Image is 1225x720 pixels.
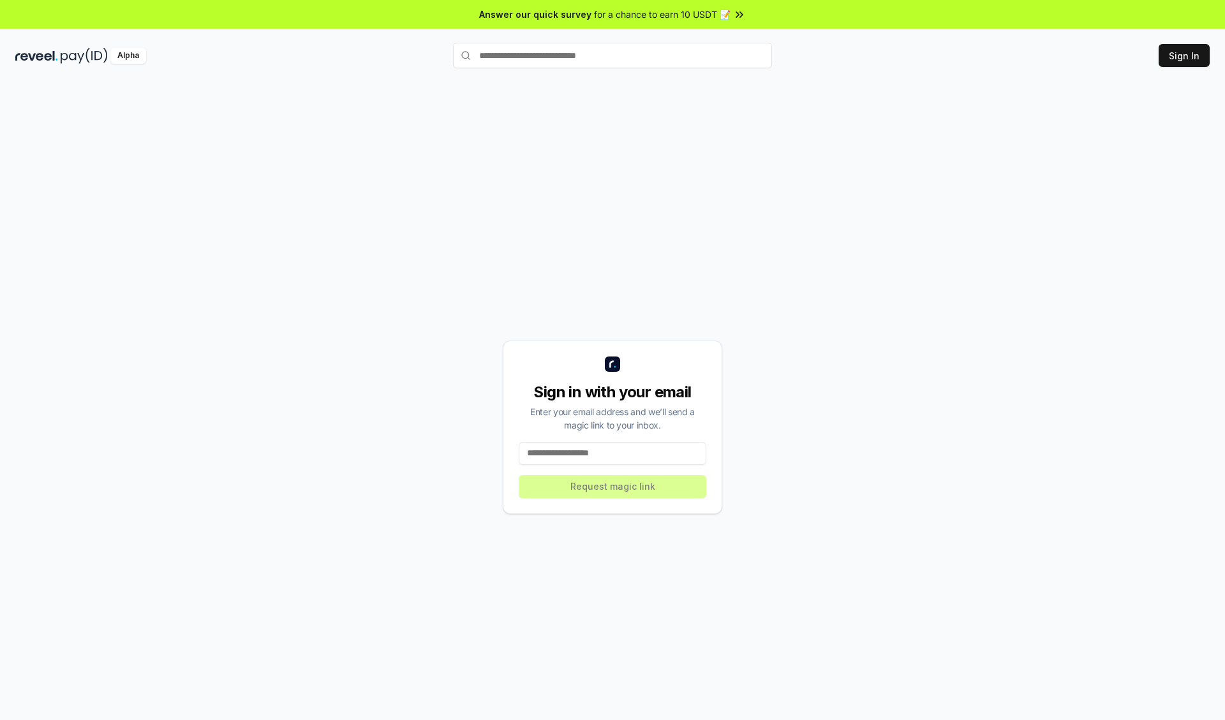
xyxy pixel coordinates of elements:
img: logo_small [605,356,620,372]
span: for a chance to earn 10 USDT 📝 [594,8,731,21]
div: Alpha [110,48,146,64]
img: reveel_dark [15,48,58,64]
div: Enter your email address and we’ll send a magic link to your inbox. [519,405,706,432]
div: Sign in with your email [519,382,706,402]
button: Sign In [1159,44,1210,67]
span: Answer our quick survey [479,8,591,21]
img: pay_id [61,48,108,64]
